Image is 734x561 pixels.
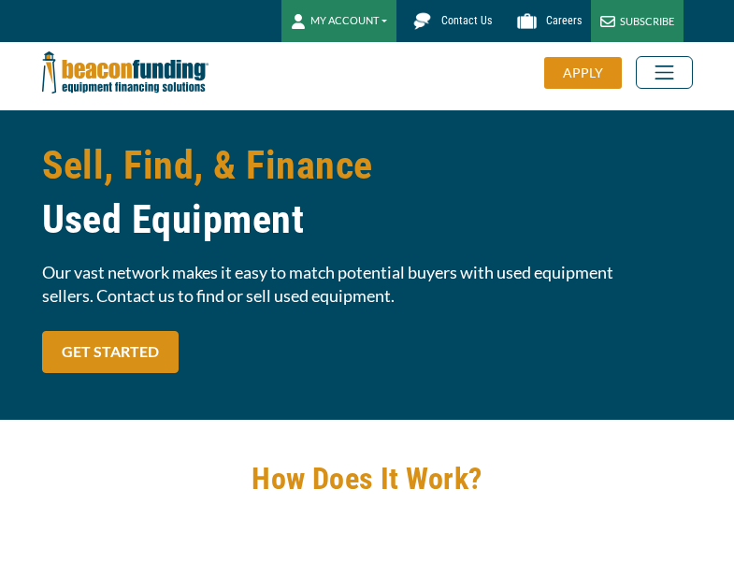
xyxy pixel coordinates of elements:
[396,5,501,37] a: Contact Us
[636,56,693,89] button: Toggle navigation
[441,14,492,27] span: Contact Us
[42,193,693,247] span: Used Equipment
[511,5,543,37] img: Beacon Funding Careers
[42,261,693,308] span: Our vast network makes it easy to match potential buyers with used equipment sellers. Contact us ...
[501,5,591,37] a: Careers
[42,457,693,500] h2: How Does It Work?
[42,331,179,373] a: GET STARTED
[42,42,209,103] img: Beacon Funding Corporation logo
[546,14,582,27] span: Careers
[544,57,622,89] div: APPLY
[406,5,439,37] img: Beacon Funding chat
[544,57,636,89] a: APPLY
[42,138,693,247] h1: Sell, Find, & Finance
